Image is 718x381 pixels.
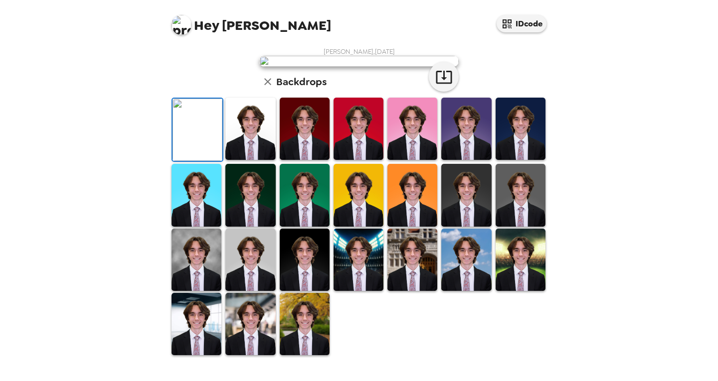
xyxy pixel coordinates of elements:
[259,56,459,67] img: user
[194,16,219,34] span: Hey
[276,74,327,90] h6: Backdrops
[497,15,546,32] button: IDcode
[172,10,331,32] span: [PERSON_NAME]
[173,99,222,161] img: Original
[324,47,395,56] span: [PERSON_NAME] , [DATE]
[172,15,191,35] img: profile pic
